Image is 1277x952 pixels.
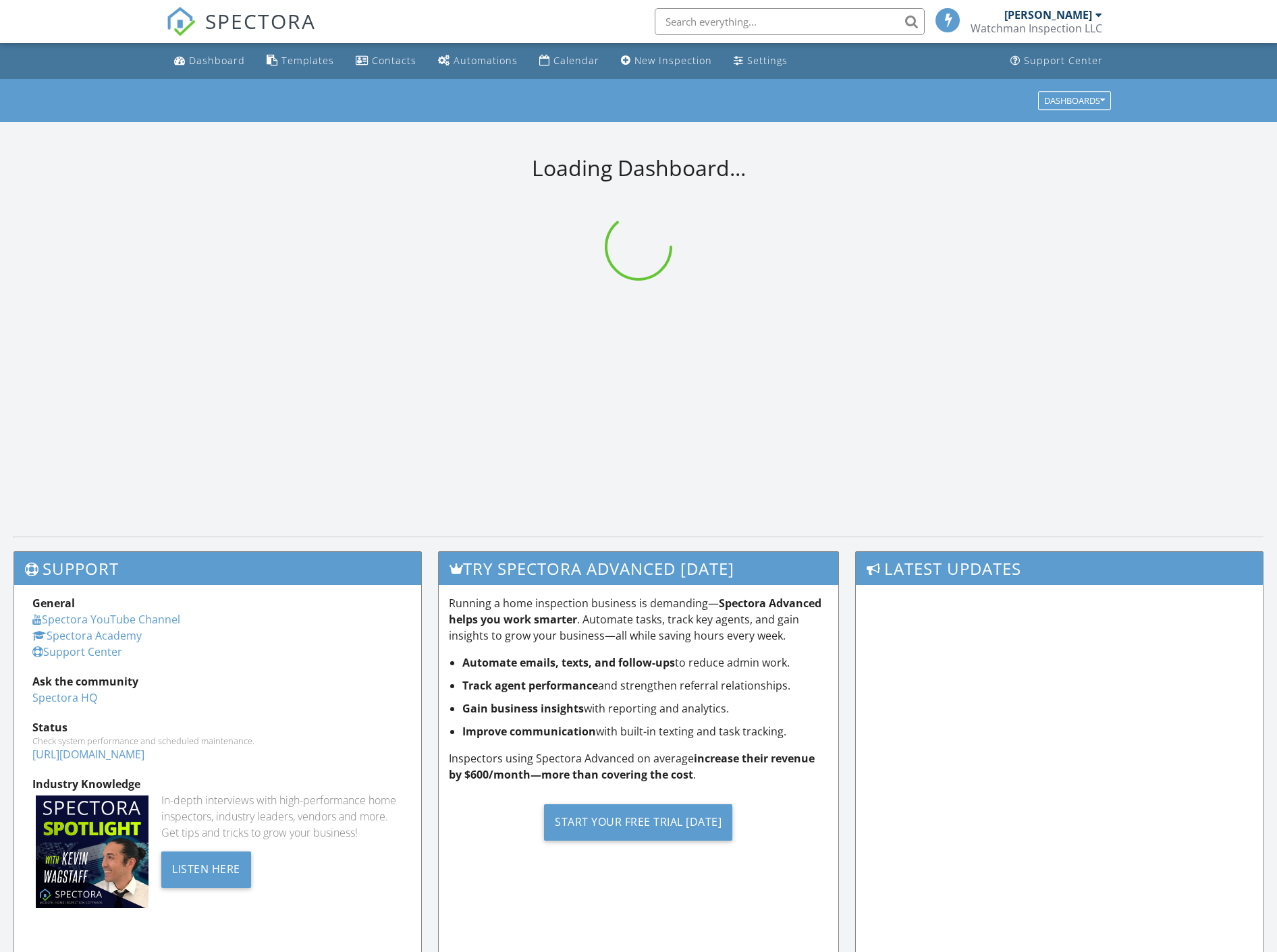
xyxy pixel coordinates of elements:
[169,49,250,74] a: Dashboard
[462,723,827,739] li: with built-in texting and task tracking.
[1004,8,1092,22] div: [PERSON_NAME]
[544,804,732,841] div: Start Your Free Trial [DATE]
[350,49,422,74] a: Contacts
[971,22,1102,35] div: Watchman Inspection LLC
[462,677,827,694] li: and strengthen referral relationships.
[32,735,403,746] div: Check system performance and scheduled maintenance.
[36,795,148,908] img: Spectoraspolightmain
[1024,54,1103,67] div: Support Center
[449,793,827,851] a: Start Your Free Trial [DATE]
[161,861,251,876] a: Listen Here
[1005,49,1108,74] a: Support Center
[747,54,788,67] div: Settings
[462,655,675,670] strong: Automate emails, texts, and follow-ups
[449,751,815,782] strong: increase their revenue by $600/month—more than covering the cost
[449,596,821,627] strong: Spectora Advanced helps you work smarter
[616,49,717,74] a: New Inspection
[189,54,245,67] div: Dashboard
[32,596,75,611] strong: General
[462,724,596,739] strong: Improve communication
[372,54,416,67] div: Contacts
[261,49,339,74] a: Templates
[462,678,598,693] strong: Track agent performance
[32,644,122,659] a: Support Center
[166,18,316,47] a: SPECTORA
[32,747,144,762] a: [URL][DOMAIN_NAME]
[32,776,403,792] div: Industry Knowledge
[281,54,334,67] div: Templates
[161,792,403,841] div: In-depth interviews with high-performance home inspectors, industry leaders, vendors and more. Ge...
[462,700,827,717] li: with reporting and analytics.
[728,49,793,74] a: Settings
[166,7,196,36] img: The Best Home Inspection Software - Spectora
[433,49,523,74] a: Automations (Basic)
[32,719,403,735] div: Status
[634,54,712,67] div: New Inspection
[161,851,251,888] div: Listen Here
[462,701,584,716] strong: Gain business insights
[449,750,827,783] p: Inspectors using Spectora Advanced on average .
[655,8,925,35] input: Search everything...
[205,7,316,35] span: SPECTORA
[449,595,827,644] p: Running a home inspection business is demanding— . Automate tasks, track key agents, and gain ins...
[32,612,180,627] a: Spectora YouTube Channel
[553,54,599,67] div: Calendar
[1044,96,1105,105] div: Dashboards
[462,654,827,671] li: to reduce admin work.
[32,690,97,705] a: Spectora HQ
[32,628,142,643] a: Spectora Academy
[856,552,1263,585] h3: Latest Updates
[14,552,421,585] h3: Support
[32,673,403,690] div: Ask the community
[439,552,838,585] h3: Try spectora advanced [DATE]
[534,49,605,74] a: Calendar
[454,54,518,67] div: Automations
[1038,91,1111,110] button: Dashboards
